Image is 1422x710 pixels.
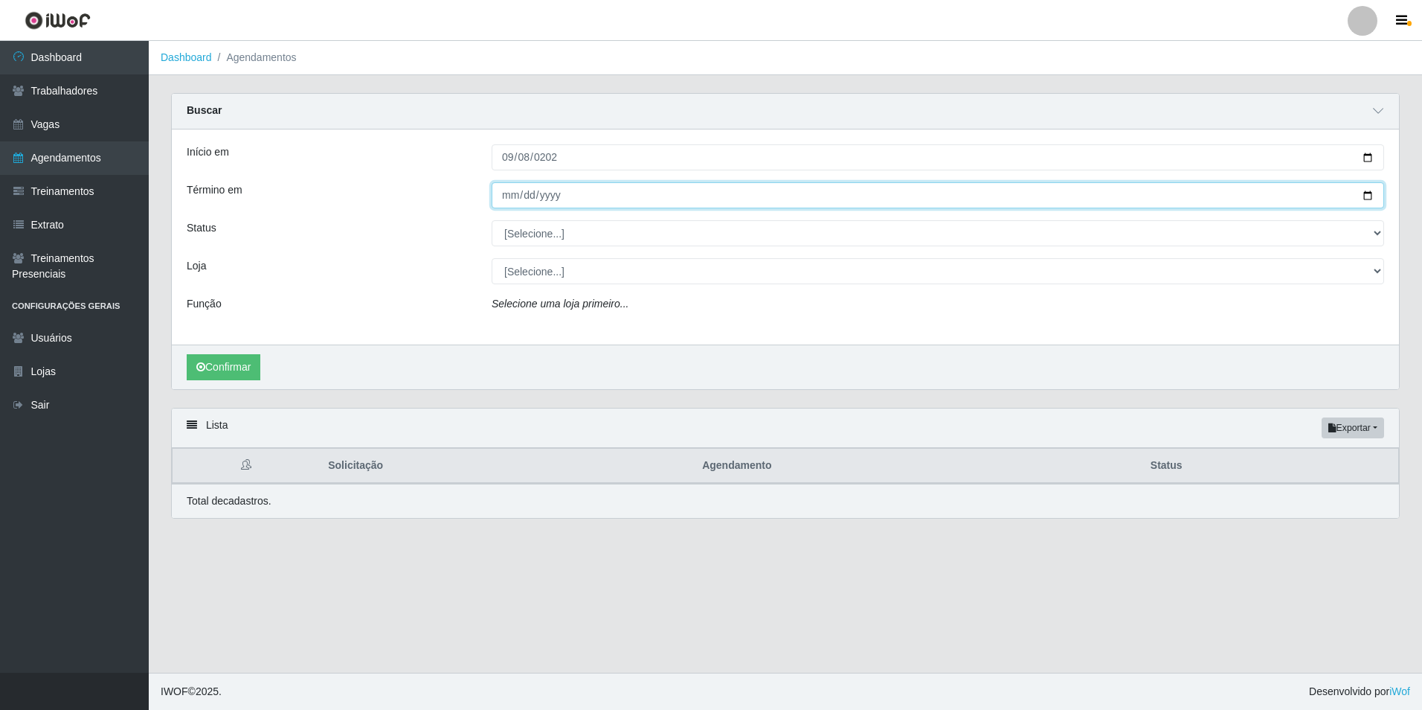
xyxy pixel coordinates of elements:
[319,449,693,484] th: Solicitação
[187,144,229,160] label: Início em
[1142,449,1399,484] th: Status
[25,11,91,30] img: CoreUI Logo
[161,51,212,63] a: Dashboard
[693,449,1142,484] th: Agendamento
[187,182,242,198] label: Término em
[1389,685,1410,697] a: iWof
[161,684,222,700] span: © 2025 .
[187,220,216,236] label: Status
[187,258,206,274] label: Loja
[1322,418,1384,438] button: Exportar
[161,685,188,697] span: IWOF
[492,144,1384,170] input: 00/00/0000
[149,41,1422,75] nav: breadcrumb
[187,354,260,380] button: Confirmar
[187,296,222,312] label: Função
[187,493,271,509] p: Total de cadastros.
[172,409,1399,448] div: Lista
[492,298,628,310] i: Selecione uma loja primeiro...
[212,50,297,65] li: Agendamentos
[492,182,1384,208] input: 00/00/0000
[1309,684,1410,700] span: Desenvolvido por
[187,104,222,116] strong: Buscar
